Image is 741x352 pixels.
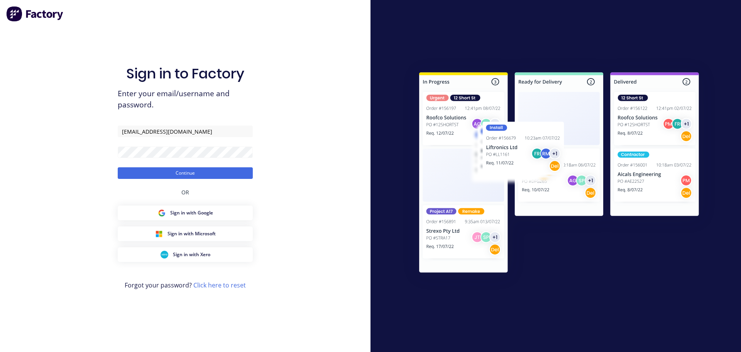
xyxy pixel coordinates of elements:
[125,281,246,290] span: Forgot your password?
[402,57,716,291] img: Sign in
[170,209,213,216] span: Sign in with Google
[193,281,246,289] a: Click here to reset
[167,230,216,237] span: Sign in with Microsoft
[118,88,253,111] span: Enter your email/username and password.
[173,251,210,258] span: Sign in with Xero
[155,230,163,238] img: Microsoft Sign in
[161,251,168,258] img: Xero Sign in
[158,209,166,217] img: Google Sign in
[118,126,253,137] input: Email/Username
[118,247,253,262] button: Xero Sign inSign in with Xero
[118,167,253,179] button: Continue
[118,206,253,220] button: Google Sign inSign in with Google
[118,226,253,241] button: Microsoft Sign inSign in with Microsoft
[181,179,189,206] div: OR
[126,65,244,82] h1: Sign in to Factory
[6,6,64,22] img: Factory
